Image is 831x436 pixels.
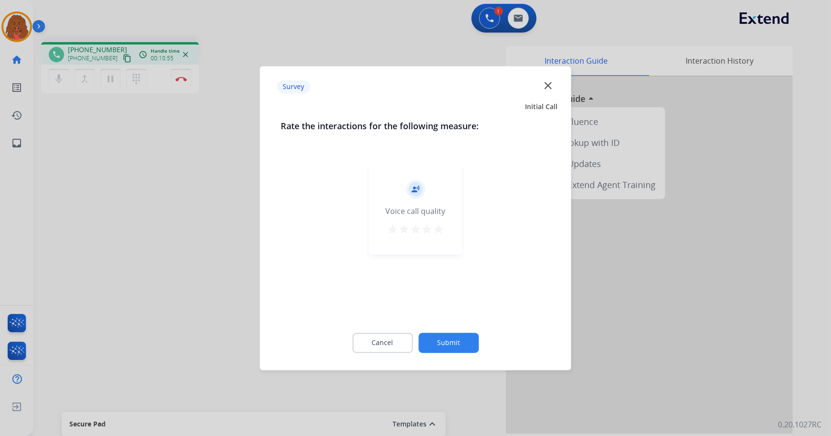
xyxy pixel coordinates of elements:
[433,224,444,235] mat-icon: star
[411,185,420,193] mat-icon: record_voice_over
[418,333,479,353] button: Submit
[525,102,558,112] span: Initial Call
[386,205,446,217] div: Voice call quality
[542,79,554,91] mat-icon: close
[281,119,550,133] h3: Rate the interactions for the following measure:
[387,224,398,235] mat-icon: star
[410,224,421,235] mat-icon: star
[778,419,821,430] p: 0.20.1027RC
[352,333,413,353] button: Cancel
[277,80,310,94] p: Survey
[398,224,410,235] mat-icon: star
[421,224,433,235] mat-icon: star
